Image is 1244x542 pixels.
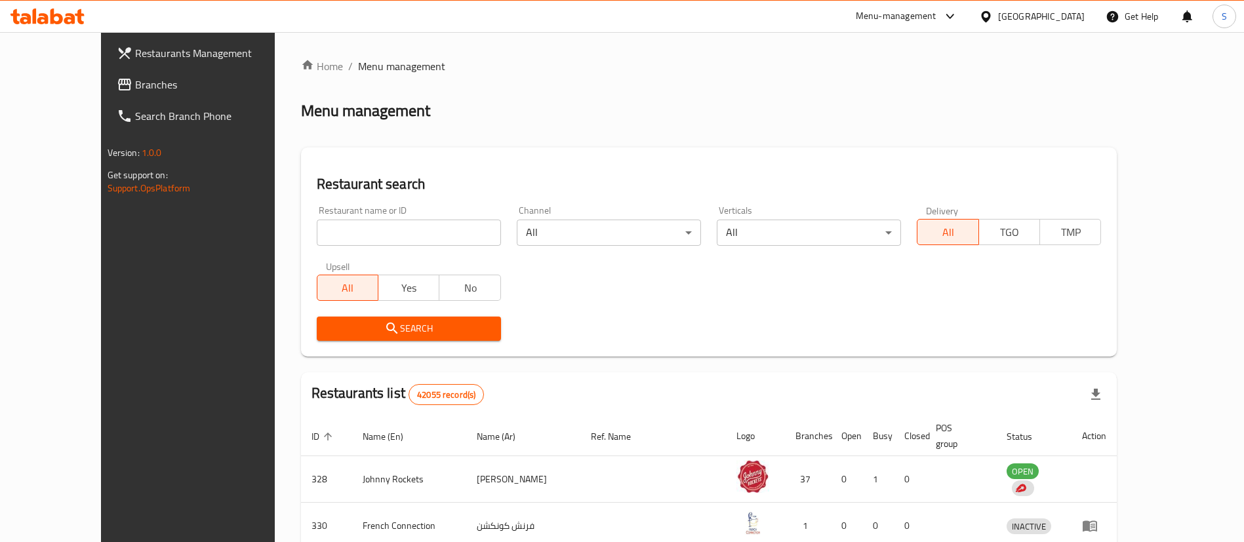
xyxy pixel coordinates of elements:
li: / [348,58,353,74]
span: Ref. Name [591,429,648,444]
span: OPEN [1007,464,1039,479]
h2: Menu management [301,100,430,121]
label: Delivery [926,206,959,215]
button: All [917,219,978,245]
a: Support.OpsPlatform [108,180,191,197]
th: Open [831,416,862,456]
td: 328 [301,456,352,503]
img: French Connection [736,507,769,539]
div: [GEOGRAPHIC_DATA] [998,9,1085,24]
h2: Restaurants list [311,383,485,405]
a: Restaurants Management [106,37,309,69]
td: 1 [862,456,894,503]
div: Menu [1082,518,1106,533]
img: Johnny Rockets [736,460,769,493]
div: All [717,220,901,246]
span: Get support on: [108,166,168,184]
nav: breadcrumb [301,58,1117,74]
button: TMP [1039,219,1101,245]
td: 0 [894,456,925,503]
span: Version: [108,144,140,161]
button: Search [317,317,501,341]
span: Status [1007,429,1049,444]
span: Name (En) [363,429,420,444]
div: Export file [1080,379,1112,410]
span: Yes [384,279,434,298]
span: POS group [936,420,980,452]
span: 42055 record(s) [409,389,483,401]
div: All [517,220,701,246]
span: S [1222,9,1227,24]
td: 0 [831,456,862,503]
th: Closed [894,416,925,456]
button: No [439,275,500,301]
input: Search for restaurant name or ID.. [317,220,501,246]
div: Menu-management [856,9,936,24]
td: [PERSON_NAME] [466,456,580,503]
span: Branches [135,77,298,92]
th: Logo [726,416,785,456]
a: Search Branch Phone [106,100,309,132]
th: Busy [862,416,894,456]
span: Search Branch Phone [135,108,298,124]
span: All [923,223,973,242]
span: All [323,279,373,298]
span: TMP [1045,223,1096,242]
h2: Restaurant search [317,174,1102,194]
img: delivery hero logo [1014,482,1026,494]
span: No [445,279,495,298]
td: Johnny Rockets [352,456,467,503]
span: 1.0.0 [142,144,162,161]
span: Name (Ar) [477,429,532,444]
div: Total records count [409,384,484,405]
span: TGO [984,223,1035,242]
button: TGO [978,219,1040,245]
span: Restaurants Management [135,45,298,61]
span: INACTIVE [1007,519,1051,534]
button: All [317,275,378,301]
a: Home [301,58,343,74]
th: Action [1072,416,1117,456]
span: Menu management [358,58,445,74]
span: ID [311,429,336,444]
td: 37 [785,456,831,503]
label: Upsell [326,261,350,271]
a: Branches [106,69,309,100]
th: Branches [785,416,831,456]
div: Indicates that the vendor menu management has been moved to DH Catalog service [1012,480,1034,496]
span: Search [327,320,491,337]
button: Yes [378,275,439,301]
